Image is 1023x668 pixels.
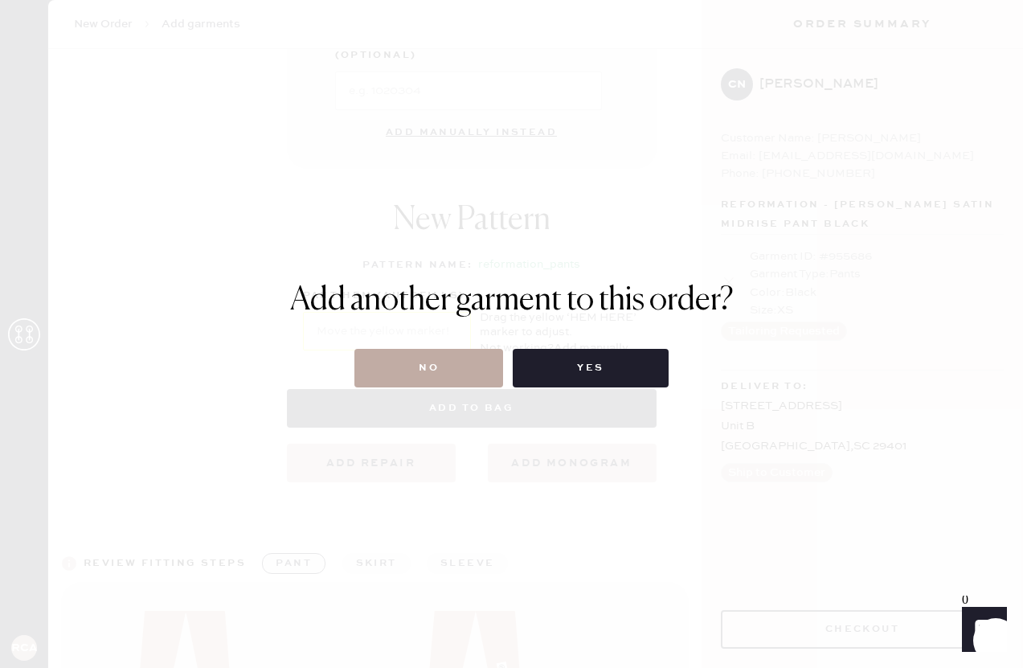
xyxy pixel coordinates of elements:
button: No [354,349,503,387]
h1: Add another garment to this order? [290,281,734,320]
iframe: Front Chat [947,596,1016,665]
button: Yes [513,349,668,387]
